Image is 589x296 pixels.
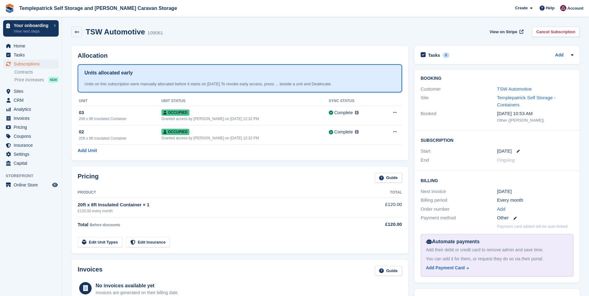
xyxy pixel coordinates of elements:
img: Leigh [560,5,566,11]
div: 20ft x 8ft Insulated Container [79,136,161,141]
span: Ongoing [497,157,515,163]
a: Guide [375,173,402,183]
span: Storefront [6,173,62,179]
a: Edit Unit Types [78,237,122,247]
div: Invoices are generated on their billing date. [96,289,179,296]
span: Online Store [14,181,51,189]
img: icon-info-grey-7440780725fd019a000dd9b08b2336e03edf1995a4989e88bcd33f0948082b44.svg [355,111,359,114]
p: Your onboarding [14,23,51,28]
div: Granted access by [PERSON_NAME] on [DATE] 12:32 PM [161,135,329,141]
div: Payment method [421,214,497,222]
div: Site [421,94,497,108]
span: Create [515,5,528,11]
a: Guide [375,266,402,276]
a: menu [3,141,59,150]
span: Before discounts [90,223,120,227]
th: Sync Status [329,96,380,106]
span: CRM [14,96,51,105]
a: View on Stripe [487,27,525,37]
img: stora-icon-8386f47178a22dfd0bd8f6a31ec36ba5ce8667c1dd55bd0f319d3a0aa187defe.svg [5,4,14,13]
div: Start [421,148,497,155]
div: 20ft x 8ft Insulated Container × 1 [78,201,352,209]
div: 0 [442,52,450,58]
div: NEW [48,77,59,83]
span: Price increases [14,77,44,83]
div: Add Payment Card [426,265,465,271]
span: View on Stripe [490,29,517,35]
a: menu [3,123,59,132]
a: Add Unit [78,147,97,154]
a: menu [3,87,59,96]
a: menu [3,51,59,59]
h2: Billing [421,177,573,183]
p: View next steps [14,29,51,34]
time: 2025-10-01 00:00:00 UTC [497,148,512,155]
span: Coupons [14,132,51,141]
th: Unit [78,96,161,106]
div: [DATE] [497,188,573,195]
div: £120.00 every month [78,208,352,214]
a: Cancel Subscription [532,27,580,37]
div: Add their debit or credit card to remove admin and save time. [426,247,568,253]
a: Add Payment Card [426,265,566,271]
span: Tasks [14,51,51,59]
div: Units on this subscription were manually allocated before it starts on [DATE] To revoke early acc... [84,81,395,87]
a: menu [3,150,59,159]
a: menu [3,60,59,68]
a: Edit Insurance [126,237,170,247]
td: £120.00 [352,198,402,217]
div: Next invoice [421,188,497,195]
span: Insurance [14,141,51,150]
div: 109061 [147,29,163,37]
th: Product [78,188,352,198]
a: menu [3,132,59,141]
span: Capital [14,159,51,168]
span: Sites [14,87,51,96]
span: Total [78,222,88,227]
div: Every month [497,197,573,204]
a: Preview store [51,181,59,189]
a: Price increases NEW [14,76,59,83]
h2: Invoices [78,266,102,276]
a: menu [3,181,59,189]
div: No invoices available yet [96,282,179,289]
div: Complete [334,110,353,116]
span: Settings [14,150,51,159]
span: Subscriptions [14,60,51,68]
span: Pricing [14,123,51,132]
div: Other [497,214,573,222]
span: Invoices [14,114,51,123]
a: Templepatrick Self Storage - Containers [497,95,555,107]
div: 03 [79,109,161,116]
a: menu [3,105,59,114]
div: Other ([PERSON_NAME]) [497,117,573,123]
h1: Units allocated early [84,69,133,77]
a: Contracts [14,69,59,75]
div: 02 [79,128,161,136]
h2: Subscription [421,137,573,143]
div: End [421,157,497,164]
span: Occupied [161,129,189,135]
h2: TSW Automotive [86,28,145,36]
img: icon-info-grey-7440780725fd019a000dd9b08b2336e03edf1995a4989e88bcd33f0948082b44.svg [355,130,359,134]
div: £120.00 [352,221,402,228]
div: Billing period [421,197,497,204]
div: [DATE] 10:53 AM [497,110,573,117]
h2: Booking [421,76,573,81]
a: menu [3,159,59,168]
a: menu [3,96,59,105]
div: 20ft x 8ft Insulated Container [79,116,161,122]
div: Customer [421,86,497,93]
a: Add [555,52,564,59]
h2: Pricing [78,173,99,183]
th: Total [352,188,402,198]
div: Booked [421,110,497,123]
div: Granted access by [PERSON_NAME] on [DATE] 12:32 PM [161,116,329,122]
span: Home [14,42,51,50]
span: Help [546,5,555,11]
div: Complete [334,129,353,135]
span: Account [567,5,583,11]
a: Add [497,206,505,213]
a: Your onboarding View next steps [3,20,59,37]
span: Occupied [161,110,189,116]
